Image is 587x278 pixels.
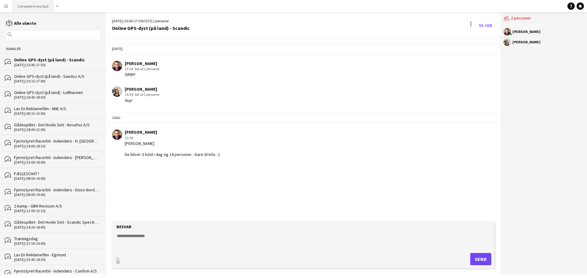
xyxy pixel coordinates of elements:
div: Fjernstyret Racerbil - indendørs - Eniso Nordic ApS [14,187,100,193]
div: [DATE] (08:00-16:00) [14,176,100,181]
div: Online GPS-dyst (på land) - Lufthavnen [14,90,100,95]
div: FÆLLESCHAT ! [14,171,100,176]
div: [DATE] (15:45-19:30) [14,274,100,278]
div: Online GPS-dyst (på land) - Scandic [14,57,100,63]
div: [DATE] (15:45-17:30) | 2 personer [112,18,190,24]
div: Fjernstyret Racerbil - indendørs - Confirm A/S [14,268,100,274]
div: Yep! [125,98,160,103]
div: 15:34 [125,92,160,97]
div: [DATE] (06:15-13:00) [14,111,100,116]
div: Fjernstyret Racerbil - indendørs - [PERSON_NAME] [14,155,100,160]
div: [DATE] (11:00-13:15) [14,209,100,213]
div: GRIM? [125,72,160,77]
a: Alle ulæste [6,20,36,26]
button: Send [470,253,491,265]
label: Besvar [116,224,131,229]
div: Gådespillet - Det Hvide Snit - Novafos A/S [14,122,100,128]
div: [DATE] (13:45-18:30) [14,258,100,262]
a: Se Job [476,20,494,30]
div: [PERSON_NAME] [512,40,541,44]
div: [DATE] (14:30-18:45) [14,225,100,229]
div: 2-kamp - GBH Revision A/S [14,203,100,209]
div: [DATE] (15:15-17:00) [14,79,100,83]
div: 13:28 [125,135,220,141]
div: [DATE] (16:45-18:30) [14,95,100,99]
div: Lav En Reklamefilm - NNE A/S [14,106,100,111]
div: 13:34 [125,66,160,72]
div: Træningsdag [14,236,100,241]
div: Gådespillet - Det Hvide Snit - Scandic Spectrum [14,219,100,225]
div: [DATE] (08:00-10:45) [14,193,100,197]
div: I dag [106,113,500,123]
div: Online GPS-dyst (på land) - Sandoz A/S [14,74,100,79]
div: Lav En Reklamefilm - Egmont [14,252,100,258]
div: Online GPS-dyst (på land) - Scandic [112,25,190,31]
div: [PERSON_NAME] [512,30,541,34]
div: [PERSON_NAME] [125,129,220,135]
div: Fjernstyret Racerbil - indendørs - H. [GEOGRAPHIC_DATA] A/S [14,138,100,144]
div: [DATE] (14:00-18:15) [14,144,100,148]
div: 2 personer [504,12,584,25]
div: [PERSON_NAME] [125,86,160,92]
div: [PERSON_NAME] [125,61,160,66]
span: · Set af 2 personer [133,67,160,71]
div: [DATE] (15:45-17:30) [14,63,100,67]
span: · Set af 2 personer [133,92,160,97]
div: [DATE] (17:00-20:00) [14,241,100,246]
div: [DATE] (13:00-16:00) [14,160,100,164]
div: [PERSON_NAME] De bliver 3 hold i dag og 14 personer - bare til Info :-) [125,141,220,157]
span: CEST [143,19,151,23]
button: Complete Event ApS [13,0,54,12]
div: [DATE] [106,44,500,54]
div: [DATE] (18:00-22:00) [14,128,100,132]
